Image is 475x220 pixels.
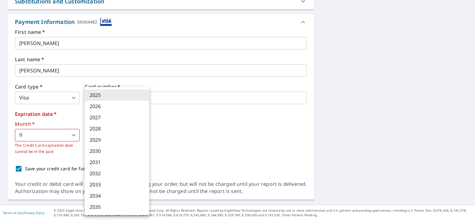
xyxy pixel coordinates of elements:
li: 2027 [85,112,149,123]
li: 2035 [85,201,149,213]
li: 2029 [85,134,149,145]
li: 2032 [85,168,149,179]
li: 2033 [85,179,149,190]
li: 2025 [85,89,149,101]
li: 2026 [85,101,149,112]
li: 2034 [85,190,149,201]
li: 2030 [85,145,149,157]
li: 2031 [85,157,149,168]
li: 2028 [85,123,149,134]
